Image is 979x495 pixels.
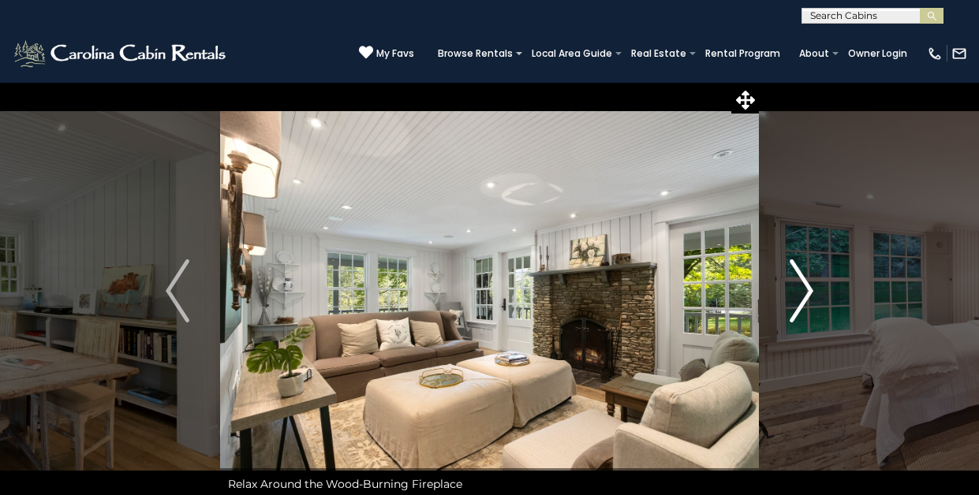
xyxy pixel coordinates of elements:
[12,38,230,69] img: White-1-2.png
[359,45,414,61] a: My Favs
[623,43,694,65] a: Real Estate
[951,46,967,61] img: mail-regular-white.png
[430,43,521,65] a: Browse Rentals
[376,47,414,61] span: My Favs
[524,43,620,65] a: Local Area Guide
[840,43,915,65] a: Owner Login
[166,259,189,322] img: arrow
[791,43,837,65] a: About
[697,43,788,65] a: Rental Program
[790,259,813,322] img: arrow
[927,46,943,61] img: phone-regular-white.png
